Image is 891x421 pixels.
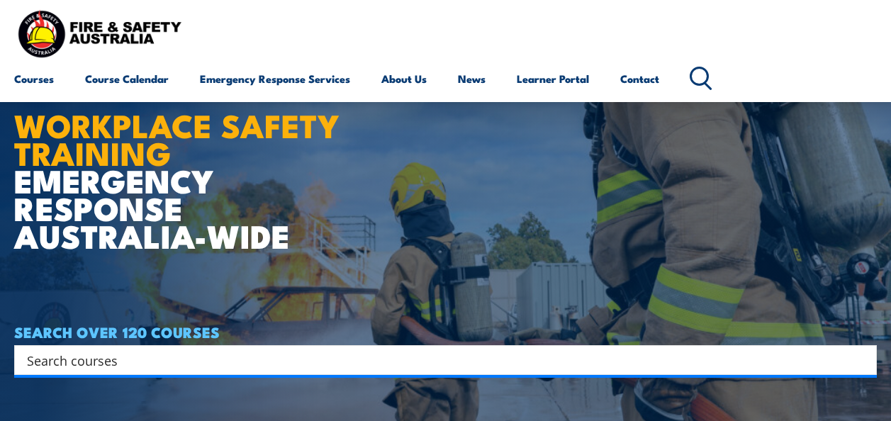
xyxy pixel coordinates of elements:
[620,62,659,96] a: Contact
[14,75,361,249] h1: EMERGENCY RESPONSE AUSTRALIA-WIDE
[85,62,169,96] a: Course Calendar
[852,350,872,370] button: Search magnifier button
[381,62,427,96] a: About Us
[14,62,54,96] a: Courses
[14,100,340,176] strong: WORKPLACE SAFETY TRAINING
[458,62,486,96] a: News
[27,349,846,371] input: Search input
[14,324,877,339] h4: SEARCH OVER 120 COURSES
[30,350,848,370] form: Search form
[200,62,350,96] a: Emergency Response Services
[517,62,589,96] a: Learner Portal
